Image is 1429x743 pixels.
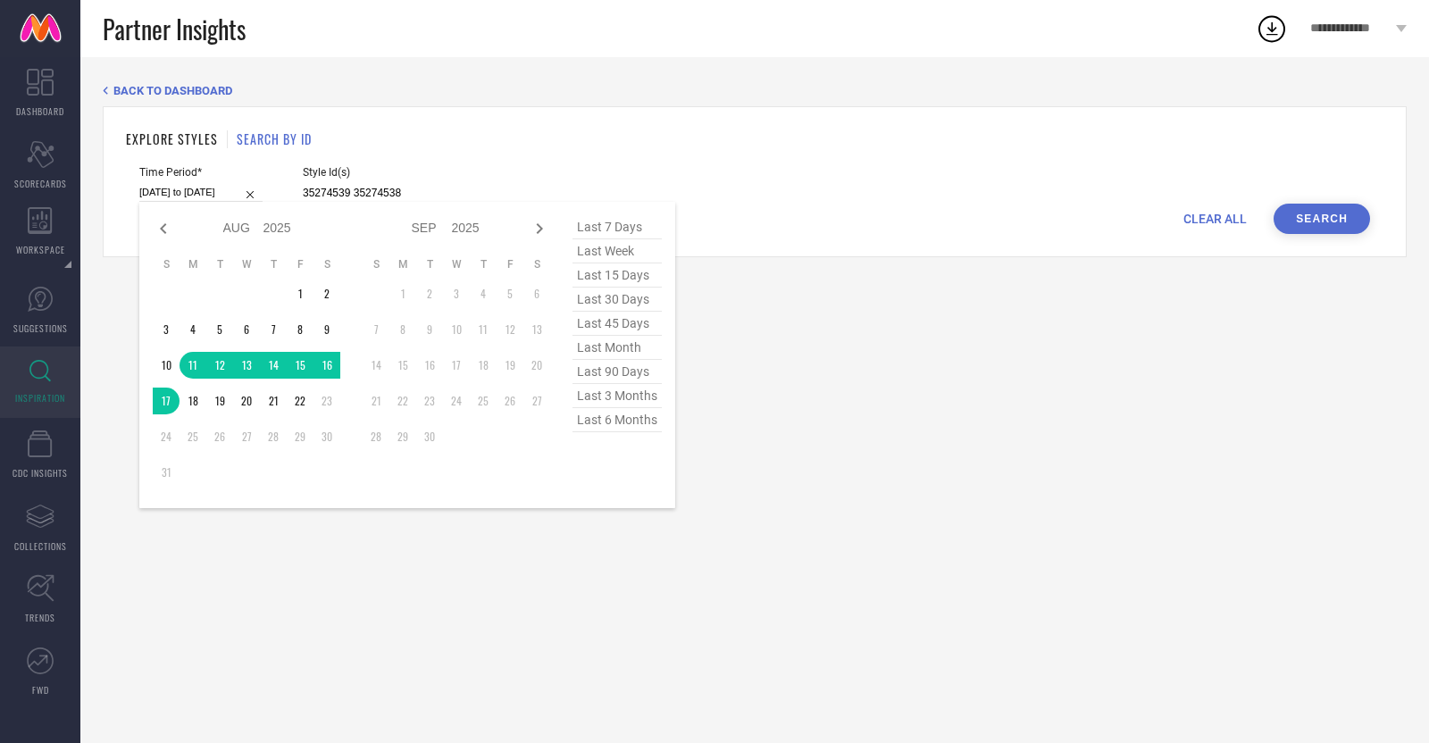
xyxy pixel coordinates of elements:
span: Time Period* [139,166,263,179]
td: Fri Sep 19 2025 [497,352,523,379]
td: Thu Aug 21 2025 [260,388,287,414]
td: Mon Sep 29 2025 [389,423,416,450]
h1: EXPLORE STYLES [126,129,218,148]
td: Mon Sep 15 2025 [389,352,416,379]
td: Fri Aug 29 2025 [287,423,313,450]
th: Tuesday [206,257,233,271]
td: Mon Aug 04 2025 [180,316,206,343]
td: Tue Aug 19 2025 [206,388,233,414]
th: Thursday [260,257,287,271]
button: Search [1274,204,1370,234]
span: last 6 months [572,408,662,432]
td: Sun Aug 31 2025 [153,459,180,486]
span: WORKSPACE [16,243,65,256]
td: Sat Aug 23 2025 [313,388,340,414]
td: Mon Sep 01 2025 [389,280,416,307]
span: last week [572,239,662,263]
td: Tue Sep 02 2025 [416,280,443,307]
td: Sat Sep 06 2025 [523,280,550,307]
span: BACK TO DASHBOARD [113,84,232,97]
td: Thu Aug 14 2025 [260,352,287,379]
td: Tue Sep 16 2025 [416,352,443,379]
td: Sun Aug 17 2025 [153,388,180,414]
td: Sat Aug 02 2025 [313,280,340,307]
td: Wed Aug 06 2025 [233,316,260,343]
span: Partner Insights [103,11,246,47]
td: Mon Aug 18 2025 [180,388,206,414]
div: Previous month [153,218,174,239]
span: last month [572,336,662,360]
td: Wed Aug 20 2025 [233,388,260,414]
td: Thu Sep 04 2025 [470,280,497,307]
span: last 45 days [572,312,662,336]
th: Sunday [153,257,180,271]
td: Tue Sep 30 2025 [416,423,443,450]
th: Sunday [363,257,389,271]
div: Open download list [1256,13,1288,45]
td: Wed Sep 17 2025 [443,352,470,379]
td: Tue Sep 23 2025 [416,388,443,414]
span: INSPIRATION [15,391,65,405]
span: last 15 days [572,263,662,288]
td: Fri Sep 12 2025 [497,316,523,343]
td: Tue Aug 26 2025 [206,423,233,450]
td: Mon Sep 08 2025 [389,316,416,343]
td: Sat Aug 16 2025 [313,352,340,379]
td: Fri Sep 26 2025 [497,388,523,414]
th: Monday [389,257,416,271]
h1: SEARCH BY ID [237,129,312,148]
td: Sat Sep 27 2025 [523,388,550,414]
span: SUGGESTIONS [13,321,68,335]
td: Sun Aug 10 2025 [153,352,180,379]
th: Friday [287,257,313,271]
span: last 90 days [572,360,662,384]
input: Select time period [139,183,263,202]
td: Sun Aug 03 2025 [153,316,180,343]
span: Style Id(s) [303,166,562,179]
span: SCORECARDS [14,177,67,190]
td: Sat Aug 30 2025 [313,423,340,450]
td: Fri Sep 05 2025 [497,280,523,307]
th: Wednesday [233,257,260,271]
td: Fri Aug 15 2025 [287,352,313,379]
span: DASHBOARD [16,104,64,118]
span: TRENDS [25,611,55,624]
td: Thu Sep 11 2025 [470,316,497,343]
th: Wednesday [443,257,470,271]
td: Thu Sep 25 2025 [470,388,497,414]
td: Wed Sep 03 2025 [443,280,470,307]
span: last 30 days [572,288,662,312]
td: Wed Aug 27 2025 [233,423,260,450]
td: Sun Sep 21 2025 [363,388,389,414]
th: Saturday [313,257,340,271]
span: CDC INSIGHTS [13,466,68,480]
th: Monday [180,257,206,271]
td: Fri Aug 01 2025 [287,280,313,307]
div: Next month [529,218,550,239]
td: Sat Aug 09 2025 [313,316,340,343]
span: COLLECTIONS [14,539,67,553]
td: Fri Aug 08 2025 [287,316,313,343]
td: Wed Aug 13 2025 [233,352,260,379]
td: Tue Aug 12 2025 [206,352,233,379]
td: Sun Sep 14 2025 [363,352,389,379]
td: Thu Sep 18 2025 [470,352,497,379]
span: last 3 months [572,384,662,408]
td: Tue Sep 09 2025 [416,316,443,343]
span: CLEAR ALL [1183,212,1247,226]
td: Thu Aug 28 2025 [260,423,287,450]
td: Thu Aug 07 2025 [260,316,287,343]
span: FWD [32,683,49,697]
th: Saturday [523,257,550,271]
td: Sun Aug 24 2025 [153,423,180,450]
span: last 7 days [572,215,662,239]
td: Wed Sep 24 2025 [443,388,470,414]
div: Back TO Dashboard [103,84,1407,97]
th: Thursday [470,257,497,271]
td: Mon Aug 25 2025 [180,423,206,450]
th: Friday [497,257,523,271]
td: Mon Sep 22 2025 [389,388,416,414]
td: Sat Sep 13 2025 [523,316,550,343]
td: Mon Aug 11 2025 [180,352,206,379]
input: Enter comma separated style ids e.g. 12345, 67890 [303,183,562,204]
